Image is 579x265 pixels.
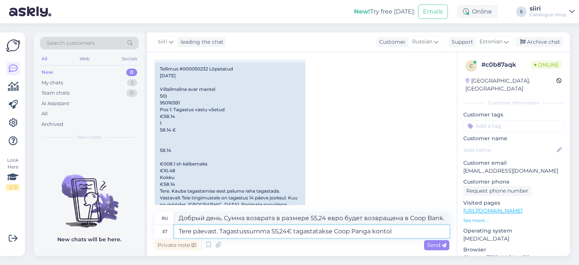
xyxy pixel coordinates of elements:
[463,254,564,262] p: Chrome [TECHNICAL_ID]
[41,89,69,97] div: Team chats
[41,121,63,128] div: Archived
[158,38,167,46] span: siiri
[463,178,564,186] p: Customer phone
[6,184,20,191] div: 2 / 3
[463,207,522,214] a: [URL][DOMAIN_NAME]
[376,38,406,46] div: Customer
[530,6,566,12] div: siiri
[531,61,562,69] span: Online
[6,157,20,191] div: Look Here
[40,54,49,64] div: All
[78,54,91,64] div: Web
[457,5,498,18] div: Online
[418,5,448,19] button: Emails
[47,39,95,47] span: Search customers
[466,77,556,93] div: [GEOGRAPHIC_DATA], [GEOGRAPHIC_DATA]
[174,225,449,238] textarea: Tere päevast. Tagastussumma 55,24€ tagastatakse Coop Panga kontol
[530,6,574,18] a: siiriCatalogue-shop
[516,37,563,47] div: Archive chat
[463,100,564,106] div: Customer information
[178,38,224,46] div: leading the chat
[127,79,137,87] div: 2
[162,212,168,225] div: ru
[162,225,167,238] div: et
[479,38,502,46] span: Estonian
[412,38,432,46] span: Russian
[126,69,137,76] div: 0
[126,89,137,97] div: 0
[41,79,63,87] div: My chats
[463,167,564,175] p: [EMAIL_ADDRESS][DOMAIN_NAME]
[464,146,555,154] input: Add name
[41,110,48,118] div: All
[463,159,564,167] p: Customer email
[6,38,20,53] img: Askly Logo
[463,199,564,207] p: Visited pages
[174,212,449,225] textarea: Добрый день. Сумма возврата в размере 55,24 евро будет возвращена в Coop Bank.
[155,63,305,218] div: Tellimus #000050232 Lõpetatud [DATE] Villailmeline avar mantel 50) 950163B1 Pos 1: Tagastus vastu...
[463,111,564,119] p: Customer tags
[41,69,53,76] div: New
[155,240,199,250] div: Private note
[516,6,527,17] div: S
[354,7,415,16] div: Try free [DATE]:
[463,235,564,243] p: [MEDICAL_DATA]
[427,242,446,248] span: Send
[470,63,473,69] span: c
[57,236,121,244] p: New chats will be here.
[530,12,566,18] div: Catalogue-shop
[120,54,139,64] div: Socials
[463,135,564,142] p: Customer name
[449,38,473,46] div: Support
[77,134,101,141] span: New chats
[463,217,564,224] p: See more ...
[41,100,69,107] div: AI Assistant
[463,120,564,132] input: Add a tag
[463,227,564,235] p: Operating system
[34,161,145,229] img: No chats
[481,60,531,69] div: # c0b87aqk
[463,246,564,254] p: Browser
[354,8,370,15] b: New!
[463,186,532,196] div: Request phone number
